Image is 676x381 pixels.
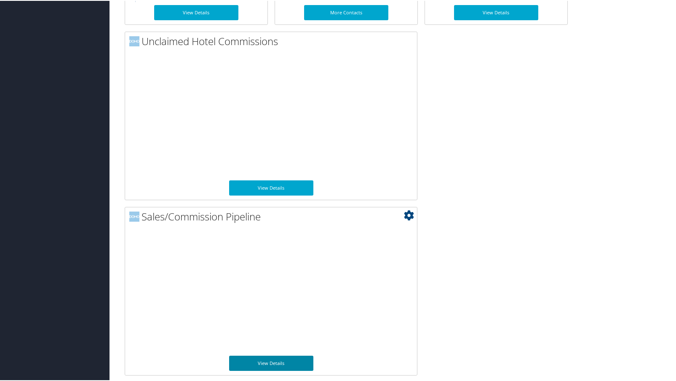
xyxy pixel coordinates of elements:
a: View Details [454,4,538,19]
h2: Unclaimed Hotel Commissions [129,33,417,48]
a: View Details [229,355,313,370]
a: View Details [154,4,238,19]
img: domo-logo.png [129,35,139,46]
img: domo-logo.png [129,211,139,221]
a: More Contacts [304,4,388,19]
a: View Details [229,180,313,195]
h2: Sales/Commission Pipeline [129,209,417,223]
